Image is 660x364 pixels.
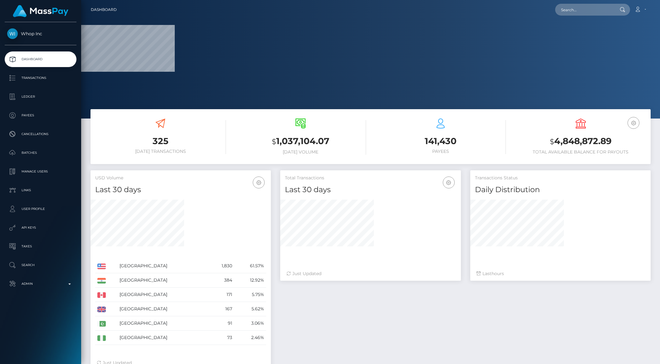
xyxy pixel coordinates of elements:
[7,242,74,251] p: Taxes
[117,331,208,345] td: [GEOGRAPHIC_DATA]
[515,149,646,155] h6: Total Available Balance for Payouts
[234,259,266,273] td: 61.57%
[95,184,266,195] h4: Last 30 days
[208,273,234,288] td: 384
[7,148,74,158] p: Batches
[208,316,234,331] td: 91
[5,257,76,273] a: Search
[7,92,74,101] p: Ledger
[7,73,74,83] p: Transactions
[95,135,226,147] h3: 325
[550,137,554,146] small: $
[5,239,76,254] a: Taxes
[272,137,276,146] small: $
[91,3,117,16] a: Dashboard
[7,111,74,120] p: Payees
[7,279,74,289] p: Admin
[477,270,644,277] div: Last hours
[7,55,74,64] p: Dashboard
[7,223,74,232] p: API Keys
[97,307,106,312] img: GB.png
[97,278,106,284] img: IN.png
[5,89,76,104] a: Ledger
[117,316,208,331] td: [GEOGRAPHIC_DATA]
[5,108,76,123] a: Payees
[95,175,266,181] h5: USD Volume
[208,288,234,302] td: 171
[95,149,226,154] h6: [DATE] Transactions
[117,302,208,316] td: [GEOGRAPHIC_DATA]
[515,135,646,148] h3: 4,848,872.89
[7,260,74,270] p: Search
[234,302,266,316] td: 5.62%
[7,28,18,39] img: Whop Inc
[285,184,456,195] h4: Last 30 days
[555,4,614,16] input: Search...
[5,51,76,67] a: Dashboard
[7,167,74,176] p: Manage Users
[234,331,266,345] td: 2.46%
[286,270,454,277] div: Just Updated
[475,175,646,181] h5: Transactions Status
[5,145,76,161] a: Batches
[5,164,76,179] a: Manage Users
[7,129,74,139] p: Cancellations
[5,126,76,142] a: Cancellations
[475,184,646,195] h4: Daily Distribution
[234,288,266,302] td: 5.75%
[5,70,76,86] a: Transactions
[97,292,106,298] img: CA.png
[234,316,266,331] td: 3.06%
[208,331,234,345] td: 73
[5,31,76,36] span: Whop Inc
[117,288,208,302] td: [GEOGRAPHIC_DATA]
[208,302,234,316] td: 167
[13,5,68,17] img: MassPay Logo
[235,149,366,155] h6: [DATE] Volume
[375,149,506,154] h6: Payees
[97,335,106,341] img: NG.png
[285,175,456,181] h5: Total Transactions
[117,259,208,273] td: [GEOGRAPHIC_DATA]
[375,135,506,147] h3: 141,430
[5,182,76,198] a: Links
[235,135,366,148] h3: 1,037,104.07
[97,321,106,327] img: PK.png
[234,273,266,288] td: 12.92%
[7,186,74,195] p: Links
[5,276,76,292] a: Admin
[5,220,76,235] a: API Keys
[117,273,208,288] td: [GEOGRAPHIC_DATA]
[5,201,76,217] a: User Profile
[208,259,234,273] td: 1,830
[97,264,106,269] img: US.png
[7,204,74,214] p: User Profile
